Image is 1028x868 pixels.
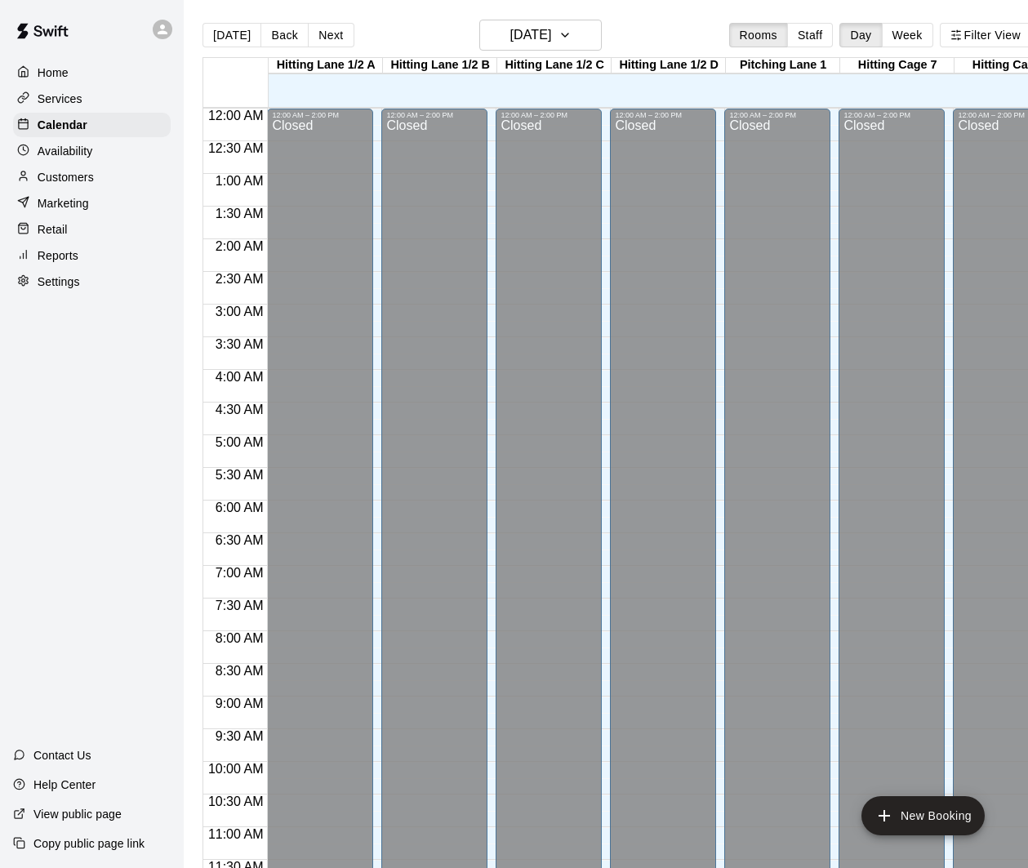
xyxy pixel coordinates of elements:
[211,370,268,384] span: 4:00 AM
[202,23,261,47] button: [DATE]
[211,305,268,318] span: 3:00 AM
[383,58,497,73] div: Hitting Lane 1/2 B
[211,664,268,678] span: 8:30 AM
[510,24,551,47] h6: [DATE]
[211,468,268,482] span: 5:30 AM
[38,247,78,264] p: Reports
[211,599,268,612] span: 7:30 AM
[204,762,268,776] span: 10:00 AM
[211,435,268,449] span: 5:00 AM
[33,747,91,763] p: Contact Us
[843,111,940,119] div: 12:00 AM – 2:00 PM
[615,111,711,119] div: 12:00 AM – 2:00 PM
[13,139,171,163] a: Availability
[787,23,834,47] button: Staff
[38,65,69,81] p: Home
[211,403,268,416] span: 4:30 AM
[729,111,826,119] div: 12:00 AM – 2:00 PM
[204,827,268,841] span: 11:00 AM
[211,566,268,580] span: 7:00 AM
[13,243,171,268] a: Reports
[612,58,726,73] div: Hitting Lane 1/2 D
[211,239,268,253] span: 2:00 AM
[204,141,268,155] span: 12:30 AM
[211,631,268,645] span: 8:00 AM
[211,697,268,710] span: 9:00 AM
[501,111,597,119] div: 12:00 AM – 2:00 PM
[211,174,268,188] span: 1:00 AM
[38,143,93,159] p: Availability
[211,272,268,286] span: 2:30 AM
[729,23,788,47] button: Rooms
[13,60,171,85] a: Home
[497,58,612,73] div: Hitting Lane 1/2 C
[479,20,602,51] button: [DATE]
[204,109,268,122] span: 12:00 AM
[269,58,383,73] div: Hitting Lane 1/2 A
[211,207,268,220] span: 1:30 AM
[38,91,82,107] p: Services
[38,195,89,211] p: Marketing
[211,729,268,743] span: 9:30 AM
[38,221,68,238] p: Retail
[386,111,483,119] div: 12:00 AM – 2:00 PM
[13,113,171,137] a: Calendar
[38,274,80,290] p: Settings
[13,191,171,216] a: Marketing
[211,533,268,547] span: 6:30 AM
[38,117,87,133] p: Calendar
[272,111,368,119] div: 12:00 AM – 2:00 PM
[38,169,94,185] p: Customers
[861,796,985,835] button: add
[308,23,354,47] button: Next
[13,269,171,294] a: Settings
[13,217,171,242] a: Retail
[839,23,882,47] button: Day
[840,58,955,73] div: Hitting Cage 7
[726,58,840,73] div: Pitching Lane 1
[211,501,268,514] span: 6:00 AM
[33,806,122,822] p: View public page
[211,337,268,351] span: 3:30 AM
[33,777,96,793] p: Help Center
[882,23,933,47] button: Week
[33,835,145,852] p: Copy public page link
[260,23,309,47] button: Back
[13,165,171,189] a: Customers
[204,795,268,808] span: 10:30 AM
[13,87,171,111] a: Services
